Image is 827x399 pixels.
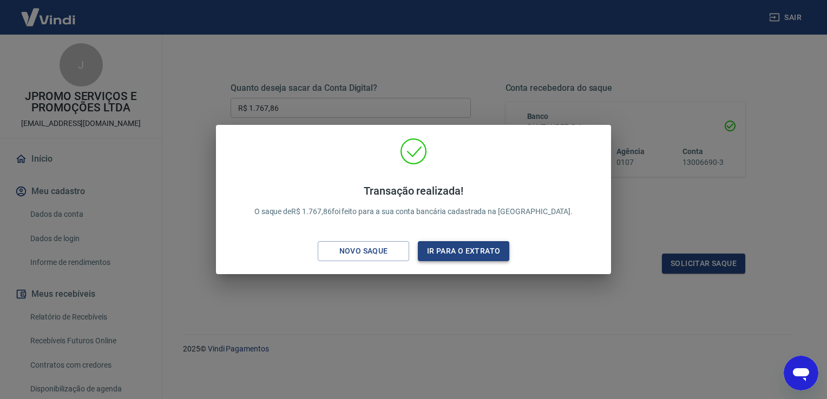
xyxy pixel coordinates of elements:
iframe: Botão para abrir a janela de mensagens [784,356,818,390]
p: O saque de R$ 1.767,86 foi feito para a sua conta bancária cadastrada na [GEOGRAPHIC_DATA]. [254,184,573,217]
div: Novo saque [326,244,401,258]
h4: Transação realizada! [254,184,573,197]
button: Ir para o extrato [418,241,509,261]
button: Novo saque [318,241,409,261]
